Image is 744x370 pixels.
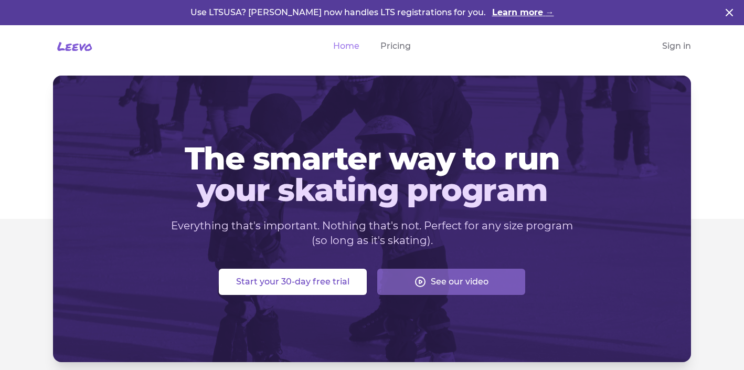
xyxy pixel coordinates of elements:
[333,40,359,52] a: Home
[171,218,573,248] p: Everything that's important. Nothing that's not. Perfect for any size program (so long as it's sk...
[190,7,488,17] span: Use LTSUSA? [PERSON_NAME] now handles LTS registrations for you.
[70,174,674,206] span: your skating program
[53,38,92,55] a: Leevo
[662,40,691,52] a: Sign in
[377,269,525,295] button: See our video
[431,276,488,288] span: See our video
[380,40,411,52] a: Pricing
[546,7,554,17] span: →
[492,6,554,19] a: Learn more
[219,269,367,295] button: Start your 30-day free trial
[70,143,674,174] span: The smarter way to run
